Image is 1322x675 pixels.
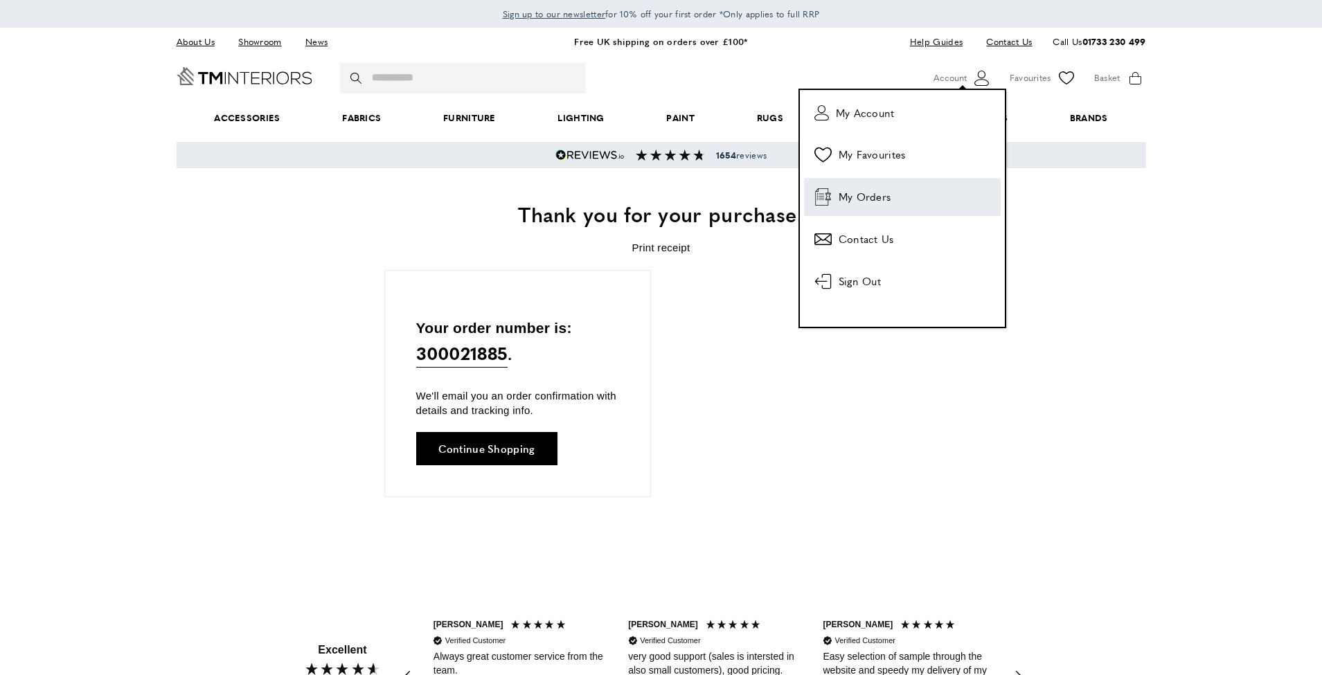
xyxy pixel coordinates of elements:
[1053,35,1145,49] p: Call Us
[804,94,1001,132] a: My Account
[527,97,636,139] a: Lighting
[636,150,705,161] img: Reviews section
[295,33,338,51] a: News
[416,388,619,417] p: We'll email you an order confirmation with details and tracking info.
[311,97,412,139] a: Fabrics
[183,97,311,139] span: Accessories
[900,33,973,51] a: Help Guides
[412,97,526,139] a: Furniture
[900,619,960,633] div: 5 Stars
[640,636,700,646] div: Verified Customer
[636,97,726,139] a: Paint
[503,7,606,21] a: Sign up to our newsletter
[1039,97,1138,139] a: Brands
[716,149,736,161] strong: 1654
[445,636,506,646] div: Verified Customer
[804,136,1001,174] a: My Favourites
[177,67,312,85] a: Go to Home page
[318,642,366,658] div: Excellent
[503,8,820,20] span: for 10% off your first order *Only applies to full RRP
[503,8,606,20] span: Sign up to our newsletter
[416,432,557,465] a: Continue Shopping
[434,619,503,631] div: [PERSON_NAME]
[716,150,767,161] span: reviews
[510,619,570,633] div: 5 Stars
[834,636,895,646] div: Verified Customer
[934,71,967,85] span: Account
[555,150,625,161] img: Reviews.io 5 stars
[976,33,1032,51] a: Contact Us
[574,35,747,48] a: Free UK shipping on orders over £100*
[438,443,535,453] span: Continue Shopping
[177,33,225,51] a: About Us
[416,339,508,368] a: 300021885
[518,199,803,228] span: Thank you for your purchase!
[1010,68,1077,89] a: Favourites
[726,97,814,139] a: Rugs
[228,33,292,51] a: Showroom
[628,619,698,631] div: [PERSON_NAME]
[839,273,881,289] span: Sign Out
[804,178,1001,216] a: My Orders
[839,146,906,163] span: My Favourites
[416,341,508,366] strong: 300021885
[839,231,894,247] span: Contact Us
[934,68,992,89] button: Customer Account
[350,63,364,93] button: Search
[804,262,1001,300] a: Sign Out
[823,619,893,631] div: [PERSON_NAME]
[632,242,690,253] a: Print receipt
[705,619,765,633] div: 5 Stars
[416,316,619,368] p: Your order number is: .
[1082,35,1146,48] a: 01733 230 499
[1010,71,1051,85] span: Favourites
[839,188,891,205] span: My Orders
[804,220,1001,258] a: Contact Us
